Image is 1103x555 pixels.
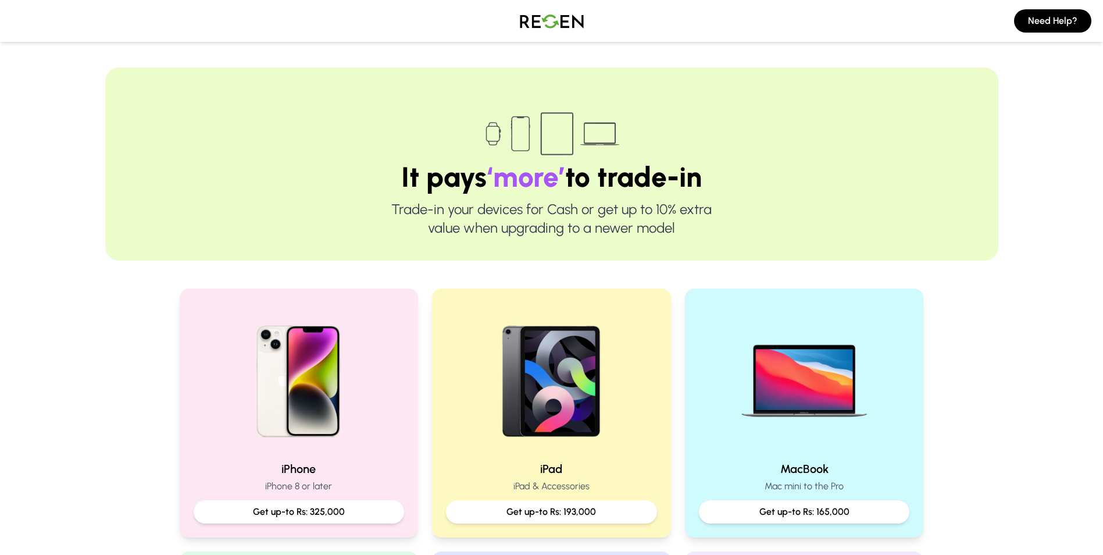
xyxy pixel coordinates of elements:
p: Get up-to Rs: 165,000 [708,505,901,519]
p: Mac mini to the Pro [699,479,910,493]
img: MacBook [730,303,879,451]
p: iPad & Accessories [446,479,657,493]
img: Logo [511,5,592,37]
img: Trade-in devices [479,105,624,163]
h2: iPad [446,461,657,477]
img: iPhone [224,303,373,451]
p: Trade-in your devices for Cash or get up to 10% extra value when upgrading to a newer model [142,200,961,237]
span: ‘more’ [487,160,565,194]
img: iPad [477,303,626,451]
h2: MacBook [699,461,910,477]
p: iPhone 8 or later [194,479,405,493]
button: Need Help? [1014,9,1091,33]
p: Get up-to Rs: 325,000 [203,505,395,519]
p: Get up-to Rs: 193,000 [455,505,648,519]
h1: It pays to trade-in [142,163,961,191]
h2: iPhone [194,461,405,477]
